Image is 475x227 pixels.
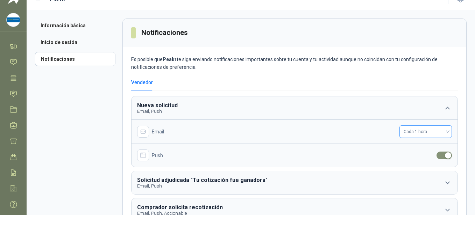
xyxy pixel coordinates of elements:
b: Solicitud adjudicada "Tu cotización fue ganadora" [137,177,268,183]
div: Email [137,126,399,138]
span: Cada 1 hora [404,126,448,137]
a: Inicio de sesión [35,35,115,49]
button: Nueva solicitudEmail, Push [132,96,458,119]
p: Email, Push [137,183,269,189]
b: Nueva solicitud [137,102,178,109]
div: Push [137,149,423,161]
p: Email, Push [137,109,179,114]
img: Company Logo [7,13,20,27]
h3: Notificaciones [141,27,189,38]
p: Email, Push, Accionable [137,211,224,216]
p: Es posible que te siga enviando notificaciones importantes sobre tu cuenta y tu actividad aunque ... [131,56,458,71]
a: Información básica [35,19,115,32]
a: Notificaciones [35,52,115,66]
div: Vendedor [131,79,153,86]
button: Solicitud adjudicada "Tu cotización fue ganadora"Email, Push [132,171,458,194]
b: Peakr [163,57,177,62]
button: Comprador solicita recotizaciónEmail, Push, Accionable [132,198,458,221]
b: Comprador solicita recotización [137,204,223,211]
